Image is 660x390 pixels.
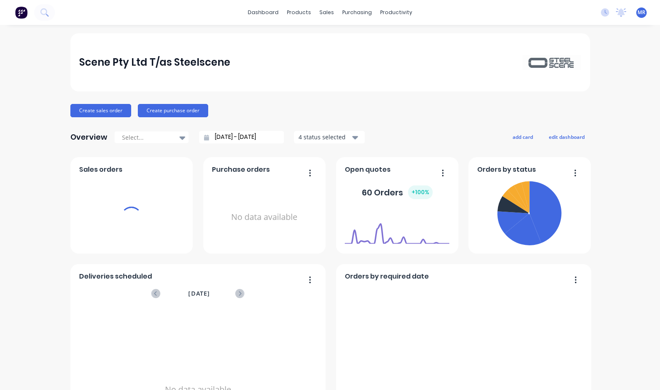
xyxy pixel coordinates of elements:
div: sales [315,6,338,19]
button: 4 status selected [294,131,365,143]
span: Purchase orders [212,165,270,175]
div: productivity [376,6,416,19]
img: Scene Pty Ltd T/as Steelscene [523,55,581,69]
button: Create sales order [70,104,131,117]
button: edit dashboard [543,131,590,142]
span: Sales orders [79,165,122,175]
div: 4 status selected [299,133,351,141]
div: Scene Pty Ltd T/as Steelscene [79,54,230,71]
div: + 100 % [408,185,433,199]
a: dashboard [244,6,283,19]
div: No data available [212,178,316,257]
span: Open quotes [345,165,391,175]
button: Create purchase order [138,104,208,117]
span: MR [638,9,645,16]
span: [DATE] [188,289,210,298]
div: 60 Orders [362,185,433,199]
div: Overview [70,129,107,146]
span: Orders by status [477,165,536,175]
button: add card [507,131,538,142]
span: Deliveries scheduled [79,272,152,281]
div: purchasing [338,6,376,19]
div: products [283,6,315,19]
img: Factory [15,6,27,19]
